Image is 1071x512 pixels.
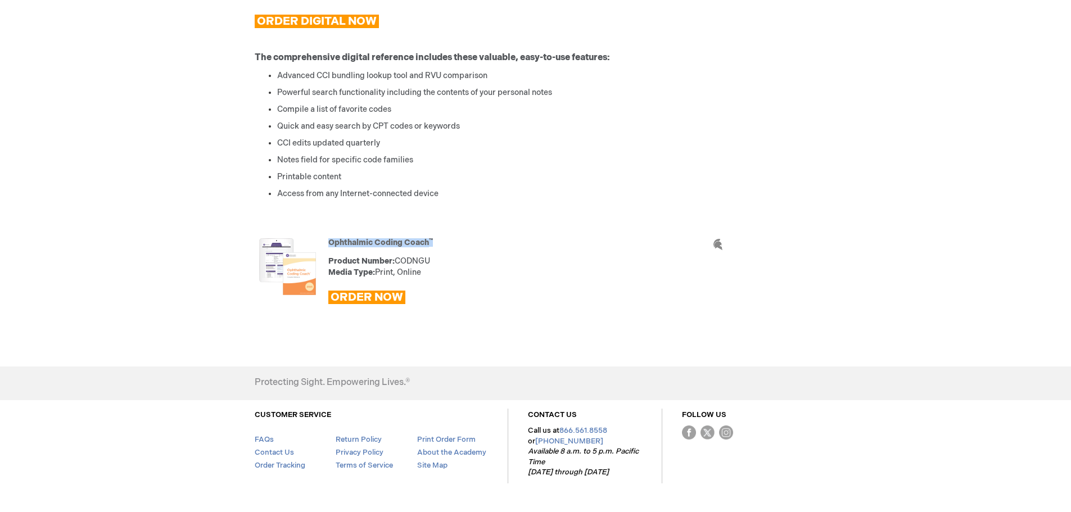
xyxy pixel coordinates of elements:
[277,121,460,131] span: Quick and easy search by CPT codes or keywords
[417,461,448,470] a: Site Map
[336,448,383,457] a: Privacy Policy
[528,410,577,419] a: CONTACT US
[682,425,696,439] img: Facebook
[331,291,403,304] span: ORDER NOW
[255,448,294,457] a: Contact Us
[528,425,642,478] p: Call us at or
[701,425,715,439] img: Twitter
[277,138,380,148] span: CCI edits updated quarterly
[417,435,476,444] a: Print Order Form
[336,435,382,444] a: Return Policy
[255,461,305,470] a: Order Tracking
[255,435,274,444] a: FAQs
[277,88,552,97] span: Powerful search functionality including the contents of your personal notes
[328,256,395,266] strong: Product Number:
[277,71,487,80] span: Advanced CCI bundling lookup tool and RVU comparison
[255,378,410,388] h4: Protecting Sight. Empowering Lives.®
[259,238,316,295] img: Coding Coach 2.0
[255,52,610,63] strong: The comprehensive digital reference includes these valuable, easy-to-use features:
[417,448,486,457] a: About the Academy
[682,410,726,419] a: FOLLOW US
[328,256,430,266] span: CODNGU
[336,461,393,470] a: Terms of Service
[255,410,331,419] a: CUSTOMER SERVICE
[328,268,421,277] span: Print, Online
[719,425,733,439] img: instagram
[328,293,405,303] a: ORDER NOW
[559,426,607,435] a: 866.561.8558
[259,238,327,301] a: Coding Coach
[277,189,439,198] span: Access from any Internet-connected device
[277,105,391,114] span: Compile a list of favorite codes
[328,238,433,247] a: Ophthalmic Coding Coach™
[277,155,413,165] span: Notes field for specific code families
[277,172,341,182] span: Printable content
[528,447,639,477] em: Available 8 a.m. to 5 p.m. Pacific Time [DATE] through [DATE]
[257,15,377,28] span: ORDER DIGITAL NOW
[535,437,603,446] a: [PHONE_NUMBER]
[328,268,375,277] strong: Media Type:
[255,17,379,27] a: ORDER DIGITAL NOW
[429,237,433,244] sup: ™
